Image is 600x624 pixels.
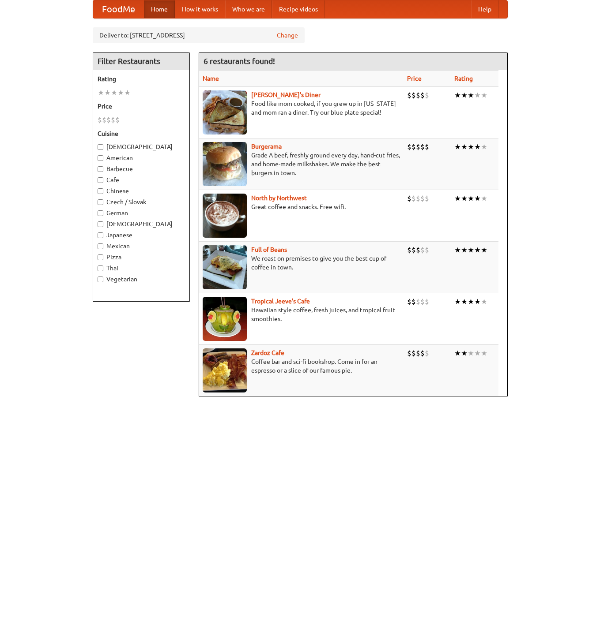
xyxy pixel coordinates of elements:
[98,221,103,227] input: [DEMOGRAPHIC_DATA]
[203,90,247,135] img: sallys.jpg
[98,220,185,228] label: [DEMOGRAPHIC_DATA]
[98,264,185,273] label: Thai
[106,115,111,125] li: $
[420,194,425,203] li: $
[407,194,411,203] li: $
[98,198,185,206] label: Czech / Slovak
[98,277,103,282] input: Vegetarian
[98,254,103,260] input: Pizza
[481,142,487,152] li: ★
[251,349,284,356] a: Zardoz Cafe
[474,348,481,358] li: ★
[461,90,468,100] li: ★
[98,155,103,161] input: American
[98,166,103,172] input: Barbecue
[203,297,247,341] img: jeeves.jpg
[277,31,298,40] a: Change
[98,144,103,150] input: [DEMOGRAPHIC_DATA]
[474,142,481,152] li: ★
[468,194,474,203] li: ★
[420,142,425,152] li: $
[425,194,429,203] li: $
[425,297,429,306] li: $
[468,297,474,306] li: ★
[111,115,115,125] li: $
[454,297,461,306] li: ★
[203,254,400,272] p: We roast on premises to give you the best cup of coffee in town.
[98,142,185,151] label: [DEMOGRAPHIC_DATA]
[144,0,175,18] a: Home
[104,88,111,97] li: ★
[98,176,185,184] label: Cafe
[411,245,416,255] li: $
[98,242,185,250] label: Mexican
[98,177,103,183] input: Cafe
[420,297,425,306] li: $
[251,194,307,202] a: North by Northwest
[471,0,498,18] a: Help
[407,245,411,255] li: $
[98,210,103,216] input: German
[407,75,422,82] a: Price
[425,90,429,100] li: $
[407,297,411,306] li: $
[481,194,487,203] li: ★
[93,52,189,70] h4: Filter Restaurants
[203,357,400,375] p: Coffee bar and sci-fi bookshop. Come in for an espresso or a slice of our famous pie.
[474,297,481,306] li: ★
[454,142,461,152] li: ★
[251,298,310,305] b: Tropical Jeeve's Cafe
[98,129,185,138] h5: Cuisine
[416,142,420,152] li: $
[102,115,106,125] li: $
[203,202,400,211] p: Great coffee and snacks. Free wifi.
[420,90,425,100] li: $
[420,348,425,358] li: $
[454,90,461,100] li: ★
[98,164,185,173] label: Barbecue
[461,245,468,255] li: ★
[411,348,416,358] li: $
[416,348,420,358] li: $
[416,194,420,203] li: $
[175,0,225,18] a: How it works
[416,245,420,255] li: $
[98,153,185,162] label: American
[98,199,103,205] input: Czech / Slovak
[117,88,124,97] li: ★
[407,90,411,100] li: $
[98,243,103,249] input: Mexican
[454,245,461,255] li: ★
[203,142,247,186] img: burgerama.jpg
[461,142,468,152] li: ★
[203,245,247,289] img: beans.jpg
[474,245,481,255] li: ★
[115,115,120,125] li: $
[425,348,429,358] li: $
[93,0,144,18] a: FoodMe
[481,297,487,306] li: ★
[272,0,325,18] a: Recipe videos
[251,91,321,98] b: [PERSON_NAME]'s Diner
[251,246,287,253] a: Full of Beans
[454,348,461,358] li: ★
[225,0,272,18] a: Who we are
[454,75,473,82] a: Rating
[481,348,487,358] li: ★
[468,348,474,358] li: ★
[98,231,185,239] label: Japanese
[416,90,420,100] li: $
[203,151,400,177] p: Grade A beef, freshly ground every day, hand-cut fries, and home-made milkshakes. We make the bes...
[407,348,411,358] li: $
[425,142,429,152] li: $
[111,88,117,97] li: ★
[474,90,481,100] li: ★
[98,187,185,195] label: Chinese
[98,102,185,111] h5: Price
[411,142,416,152] li: $
[425,245,429,255] li: $
[468,142,474,152] li: ★
[411,194,416,203] li: $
